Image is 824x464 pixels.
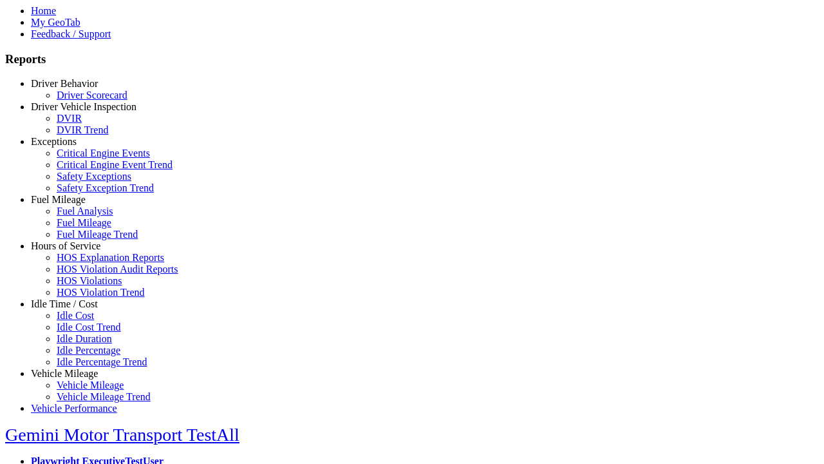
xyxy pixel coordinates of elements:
a: Driver Scorecard [57,90,127,101]
a: Critical Engine Events [57,148,150,159]
a: Fuel Mileage [31,194,86,205]
a: Driver Vehicle Inspection [31,101,136,112]
a: Feedback / Support [31,28,111,39]
h3: Reports [5,52,819,66]
a: Fuel Analysis [57,206,113,217]
a: My GeoTab [31,17,80,28]
a: Driver Behavior [31,78,98,89]
a: Vehicle Mileage [31,368,98,379]
a: Gemini Motor Transport TestAll [5,425,239,445]
a: HOS Violation Audit Reports [57,264,178,275]
a: Critical Engine Event Trend [57,159,173,170]
a: Idle Time / Cost [31,298,98,309]
a: Idle Duration [57,333,112,344]
a: HOS Explanation Reports [57,252,164,263]
a: DVIR [57,113,82,124]
a: Idle Cost Trend [57,322,121,333]
a: Hours of Service [31,240,100,251]
a: HOS Violations [57,275,122,286]
a: Home [31,5,56,16]
a: Fuel Mileage Trend [57,229,138,240]
a: DVIR Trend [57,124,108,135]
a: Safety Exception Trend [57,182,154,193]
a: Vehicle Mileage Trend [57,391,151,402]
a: Idle Percentage Trend [57,356,147,367]
a: Safety Exceptions [57,171,131,182]
a: Idle Cost [57,310,94,321]
a: Fuel Mileage [57,217,111,228]
a: Idle Percentage [57,345,120,356]
a: Vehicle Performance [31,403,117,414]
a: Vehicle Mileage [57,380,124,391]
a: HOS Violation Trend [57,287,145,298]
a: Exceptions [31,136,77,147]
